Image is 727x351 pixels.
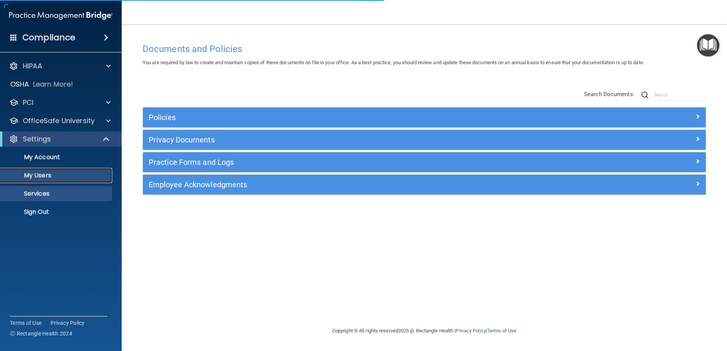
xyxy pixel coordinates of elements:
[143,44,706,54] h4: Documents and Policies
[595,297,718,327] iframe: Drift Widget Chat Controller
[5,153,109,161] p: My Account
[654,89,706,101] input: Search
[584,91,635,98] span: Search Documents:
[697,34,719,57] button: Open Resource Center
[149,156,700,168] a: Practice Forms and Logs
[149,136,559,144] h5: Privacy Documents
[456,328,486,334] a: Privacy Policy
[5,190,109,198] p: Services
[10,330,72,337] span: Ⓒ Rectangle Health 2024
[149,134,700,146] a: Privacy Documents
[641,92,648,98] img: ic-search.3b580494.png
[10,319,41,327] a: Terms of Use
[10,80,29,89] p: OSHA
[51,319,85,327] a: Privacy Policy
[22,32,75,43] h4: Compliance
[143,60,644,65] span: You are required by law to create and maintain copies of these documents on file in your office. ...
[149,179,700,191] a: Employee Acknowledgments
[33,80,73,89] p: Learn More!
[9,8,113,23] img: PMB logo
[9,134,110,144] a: Settings
[149,158,559,166] h5: Practice Forms and Logs
[5,172,109,179] p: My Users
[487,328,516,334] a: Terms of Use
[149,180,559,189] h5: Employee Acknowledgments
[149,111,700,123] a: Policies
[23,98,33,107] p: PCI
[9,98,111,107] a: PCI
[23,62,42,71] p: HIPAA
[9,62,111,71] a: HIPAA
[5,208,109,216] p: Sign Out
[23,116,95,125] p: OfficeSafe University
[23,134,51,144] p: Settings
[286,319,563,343] div: Copyright © All rights reserved 2025 @ Rectangle Health | |
[149,113,559,122] h5: Policies
[9,116,111,125] a: OfficeSafe University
